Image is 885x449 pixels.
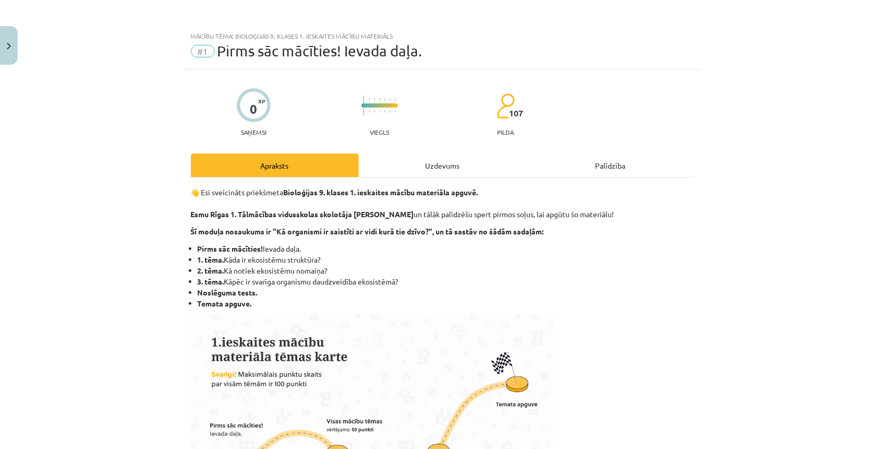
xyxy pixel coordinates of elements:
p: Viegls [370,128,389,136]
strong: 3. tēma. [198,277,224,286]
img: icon-short-line-57e1e144782c952c97e751825c79c345078a6d821885a25fce030b3d8c18986b.svg [384,98,385,101]
p: pilda [497,128,514,136]
div: Uzdevums [359,153,527,177]
strong: 2. tēma. [198,266,224,275]
span: 107 [510,109,524,118]
img: icon-long-line-d9ea69661e0d244f92f715978eff75569469978d946b2353a9bb055b3ed8787d.svg [363,96,365,116]
span: #1 [191,45,215,57]
p: Saņemsi [237,128,271,136]
img: students-c634bb4e5e11cddfef0936a35e636f08e4e9abd3cc4e673bd6f9a4125e45ecb1.svg [496,93,515,119]
img: icon-short-line-57e1e144782c952c97e751825c79c345078a6d821885a25fce030b3d8c18986b.svg [395,110,396,113]
img: icon-short-line-57e1e144782c952c97e751825c79c345078a6d821885a25fce030b3d8c18986b.svg [384,110,385,113]
strong: Bioloģijas 9. klases 1. ieskaites mācību materiāla apguvē. Esmu Rīgas 1. Tālmācības vidusskolas s... [191,187,478,219]
img: icon-short-line-57e1e144782c952c97e751825c79c345078a6d821885a25fce030b3d8c18986b.svg [390,98,391,101]
b: Šī moduļa nosaukums ir "Kā organismi ir saistīti ar vidi kurā tie dzīvo?", un tā sastāv no šādām ... [191,227,544,236]
img: icon-short-line-57e1e144782c952c97e751825c79c345078a6d821885a25fce030b3d8c18986b.svg [374,98,375,101]
strong: Pirms sāc mācīties! [198,244,263,253]
div: Palīdzība [527,153,695,177]
img: icon-short-line-57e1e144782c952c97e751825c79c345078a6d821885a25fce030b3d8c18986b.svg [379,98,380,101]
div: 0 [250,102,257,116]
span: Pirms sāc mācīties! Ievada daļa. [217,42,422,60]
div: Mācību tēma: Bioloģijas 9. klases 1. ieskaites mācību materiāls [191,32,695,40]
div: Apraksts [191,153,359,177]
img: icon-short-line-57e1e144782c952c97e751825c79c345078a6d821885a25fce030b3d8c18986b.svg [390,110,391,113]
li: Kāpēc ir svarīga organismu daudzveidība ekosistēmā? [198,276,695,287]
li: Kā notiek ekosistēmu nomaiņa? [198,265,695,276]
span: XP [258,98,265,104]
img: icon-short-line-57e1e144782c952c97e751825c79c345078a6d821885a25fce030b3d8c18986b.svg [379,110,380,113]
img: icon-short-line-57e1e144782c952c97e751825c79c345078a6d821885a25fce030b3d8c18986b.svg [395,98,396,101]
strong: Noslēguma tests. [198,288,258,297]
strong: 1. tēma. [198,255,224,264]
img: icon-short-line-57e1e144782c952c97e751825c79c345078a6d821885a25fce030b3d8c18986b.svg [369,110,370,113]
img: icon-short-line-57e1e144782c952c97e751825c79c345078a6d821885a25fce030b3d8c18986b.svg [369,98,370,101]
img: icon-short-line-57e1e144782c952c97e751825c79c345078a6d821885a25fce030b3d8c18986b.svg [374,110,375,113]
li: Ievada daļa. [198,243,695,254]
strong: Temata apguve. [198,299,252,308]
li: Kāda ir ekosistēmu struktūra? [198,254,695,265]
p: 👋 Esi sveicināts priekšmeta un tālāk palīdzēšu spert pirmos soļus, lai apgūtu šo materiālu! [191,187,695,220]
img: icon-close-lesson-0947bae3869378f0d4975bcd49f059093ad1ed9edebbc8119c70593378902aed.svg [7,43,11,50]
